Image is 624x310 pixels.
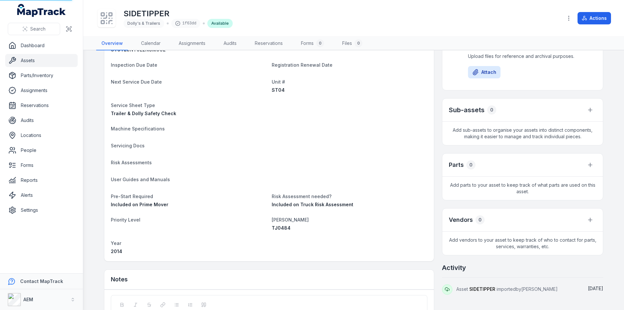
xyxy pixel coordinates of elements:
span: Unit # [272,79,285,85]
button: Actions [578,12,611,24]
a: Audits [5,114,78,127]
div: 1f63dd [171,19,200,28]
span: Included on Prime Mover [111,202,168,207]
span: User Guides and Manuals [111,177,170,182]
a: Forms0 [296,37,329,50]
a: Audits [218,37,242,50]
span: Asset imported by [PERSON_NAME] [456,286,558,292]
span: Search [30,26,45,32]
strong: Contact MapTrack [20,278,63,284]
span: Trailer & Dolly Safety Check [111,111,176,116]
h2: Activity [442,263,466,272]
div: 0 [316,39,324,47]
div: 0 [355,39,362,47]
div: 0 [466,160,475,169]
span: ST04 [272,87,285,93]
a: Dashboard [5,39,78,52]
a: Assignments [174,37,211,50]
a: Locations [5,129,78,142]
span: Next Service Due Date [111,79,162,85]
span: Included on Truck Risk Assessment [272,202,353,207]
span: Inspection Due Date [111,62,157,68]
span: Servicing Docs [111,143,145,148]
span: Upload files for reference and archival purposes. [468,53,577,60]
h3: Notes [111,275,128,284]
a: Overview [96,37,128,50]
time: 8/20/2025, 10:08:45 AM [588,286,603,291]
a: Settings [5,204,78,217]
span: Service Sheet Type [111,102,155,108]
a: Reservations [250,37,288,50]
span: Risk Assessments [111,160,152,165]
a: Reservations [5,99,78,112]
span: SIDETIPPER [469,286,495,292]
h1: SIDETIPPER [123,8,233,19]
div: Available [207,19,233,28]
a: MapTrack [17,4,66,17]
span: Registration Renewal Date [272,62,332,68]
span: [DATE] [588,286,603,291]
span: Dolly's & Trailers [127,21,160,26]
div: 0 [487,105,496,115]
div: 0 [475,215,485,224]
a: Alerts [5,189,78,202]
strong: AEM [23,297,33,302]
a: Calendar [136,37,166,50]
h3: Parts [449,160,464,169]
a: Parts/Inventory [5,69,78,82]
a: Assets [5,54,78,67]
span: 2014 [111,249,122,254]
span: Priority Level [111,217,140,222]
span: Add parts to your asset to keep track of what parts are used on this asset. [442,177,603,200]
h3: Vendors [449,215,473,224]
span: Risk Assessment needed? [272,194,331,199]
button: Search [8,23,60,35]
span: Pre-Start Required [111,194,153,199]
a: People [5,144,78,157]
span: [PERSON_NAME] [272,217,309,222]
span: TJ0484 [272,225,291,231]
h2: Sub-assets [449,105,485,115]
span: Year [111,240,121,246]
a: Files0 [337,37,368,50]
a: Forms [5,159,78,172]
span: Add vendors to your asset to keep track of who to contact for parts, services, warranties, etc. [442,232,603,255]
a: Reports [5,174,78,187]
button: Attach [468,66,500,78]
a: Assignments [5,84,78,97]
span: Machine Specifications [111,126,165,131]
span: Add sub-assets to organise your assets into distinct components, making it easier to manage and t... [442,122,603,145]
